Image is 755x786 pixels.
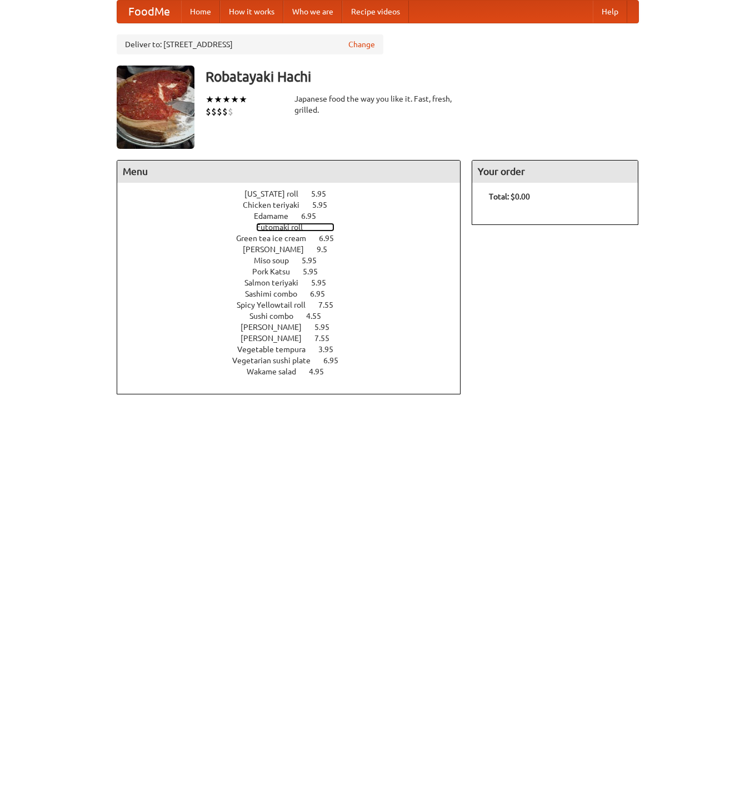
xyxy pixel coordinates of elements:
li: $ [222,106,228,118]
span: 5.95 [311,189,337,198]
a: Wakame salad 4.95 [247,367,344,376]
span: 6.95 [301,212,327,221]
span: 4.95 [309,367,335,376]
span: 5.95 [311,278,337,287]
span: 6.95 [323,356,349,365]
span: 6.95 [310,289,336,298]
li: $ [206,106,211,118]
a: Spicy Yellowtail roll 7.55 [237,301,354,309]
span: Wakame salad [247,367,307,376]
span: Vegetable tempura [237,345,317,354]
a: Vegetable tempura 3.95 [237,345,354,354]
span: 5.95 [302,256,328,265]
span: 7.55 [318,301,344,309]
li: ★ [214,93,222,106]
a: Home [181,1,220,23]
span: 9.5 [317,245,338,254]
div: Japanese food the way you like it. Fast, fresh, grilled. [294,93,461,116]
a: How it works [220,1,283,23]
li: $ [211,106,217,118]
b: Total: $0.00 [489,192,530,201]
a: [US_STATE] roll 5.95 [244,189,347,198]
li: $ [217,106,222,118]
span: [PERSON_NAME] [241,334,313,343]
li: ★ [239,93,247,106]
a: [PERSON_NAME] 5.95 [241,323,350,332]
a: Salmon teriyaki 5.95 [244,278,347,287]
a: Vegetarian sushi plate 6.95 [232,356,359,365]
span: Vegetarian sushi plate [232,356,322,365]
span: Miso soup [254,256,300,265]
li: ★ [231,93,239,106]
span: Futomaki roll [256,223,314,232]
span: Pork Katsu [252,267,301,276]
a: [PERSON_NAME] 7.55 [241,334,350,343]
span: [US_STATE] roll [244,189,309,198]
span: 6.95 [319,234,345,243]
img: angular.jpg [117,66,194,149]
a: Sashimi combo 6.95 [245,289,346,298]
a: FoodMe [117,1,181,23]
span: Sashimi combo [245,289,308,298]
span: Chicken teriyaki [243,201,311,209]
a: Sushi combo 4.55 [249,312,342,321]
span: 4.55 [306,312,332,321]
span: 3.95 [318,345,344,354]
a: Who we are [283,1,342,23]
span: 5.95 [314,323,341,332]
a: Miso soup 5.95 [254,256,337,265]
h3: Robatayaki Hachi [206,66,639,88]
li: ★ [222,93,231,106]
a: Futomaki roll [256,223,334,232]
span: 7.55 [314,334,341,343]
span: Green tea ice cream [236,234,317,243]
span: 5.95 [303,267,329,276]
span: Spicy Yellowtail roll [237,301,317,309]
a: Recipe videos [342,1,409,23]
h4: Your order [472,161,638,183]
li: $ [228,106,233,118]
a: Green tea ice cream 6.95 [236,234,354,243]
span: Salmon teriyaki [244,278,309,287]
span: 5.95 [312,201,338,209]
span: [PERSON_NAME] [241,323,313,332]
span: [PERSON_NAME] [243,245,315,254]
a: Change [348,39,375,50]
a: Edamame 6.95 [254,212,337,221]
a: Pork Katsu 5.95 [252,267,338,276]
span: Edamame [254,212,299,221]
a: [PERSON_NAME] 9.5 [243,245,348,254]
h4: Menu [117,161,461,183]
div: Deliver to: [STREET_ADDRESS] [117,34,383,54]
li: ★ [206,93,214,106]
span: Sushi combo [249,312,304,321]
a: Help [593,1,627,23]
a: Chicken teriyaki 5.95 [243,201,348,209]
